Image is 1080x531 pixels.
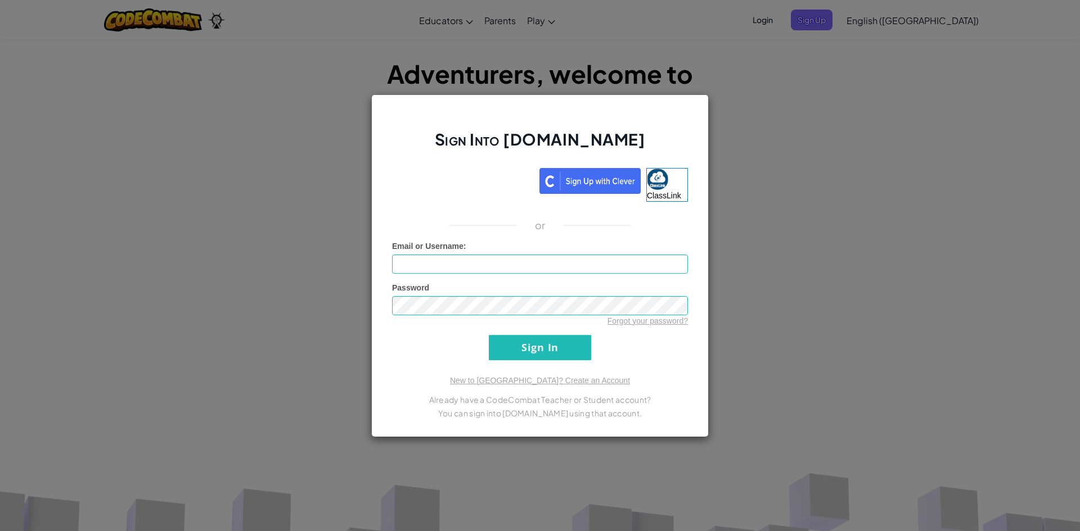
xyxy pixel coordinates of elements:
[535,219,546,232] p: or
[392,240,466,252] label: :
[392,393,688,406] p: Already have a CodeCombat Teacher or Student account?
[539,168,641,194] img: clever_sso_button@2x.png
[489,335,591,360] input: Sign In
[392,283,429,292] span: Password
[386,167,539,192] iframe: Sign in with Google Button
[607,316,688,325] a: Forgot your password?
[392,242,463,251] span: Email or Username
[647,169,668,190] img: classlink-logo-small.png
[392,406,688,420] p: You can sign into [DOMAIN_NAME] using that account.
[647,191,681,200] span: ClassLink
[392,129,688,161] h2: Sign Into [DOMAIN_NAME]
[450,376,630,385] a: New to [GEOGRAPHIC_DATA]? Create an Account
